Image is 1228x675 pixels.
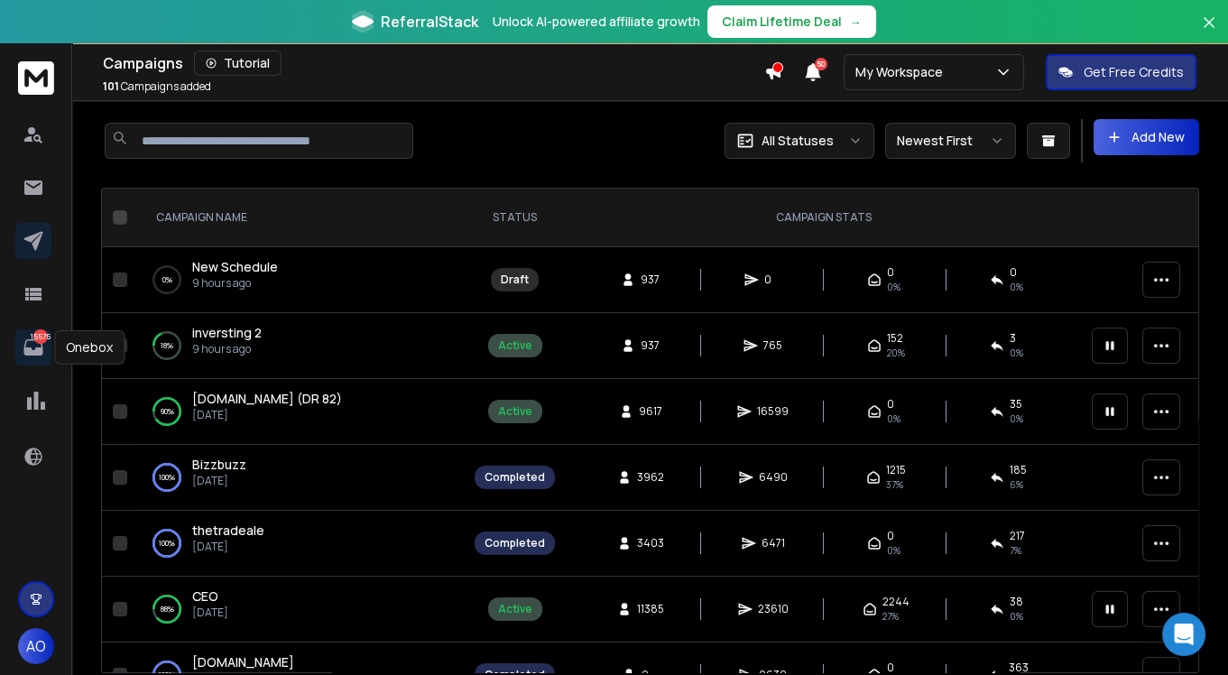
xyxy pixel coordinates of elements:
button: Tutorial [194,51,282,76]
div: Open Intercom Messenger [1162,613,1205,656]
p: All Statuses [762,132,834,150]
p: 18 % [161,337,173,355]
span: Bizzbuzz [192,456,246,473]
p: Get Free Credits [1084,63,1184,81]
span: 50 [815,58,827,70]
span: 152 [887,331,903,346]
p: 0 % [162,271,172,289]
span: inversting 2 [192,324,262,341]
span: 937 [641,273,660,287]
a: Bizzbuzz [192,456,246,474]
span: → [849,13,862,31]
span: 3 [1010,331,1016,346]
div: Active [498,404,532,419]
span: 0 % [1010,609,1023,624]
th: CAMPAIGN STATS [566,189,1081,247]
span: 7 % [1010,543,1021,558]
p: Unlock AI-powered affiliate growth [493,13,700,31]
p: [DATE] [192,606,228,620]
p: [DATE] [192,408,342,422]
p: My Workspace [855,63,950,81]
p: [DATE] [192,474,246,488]
span: 0 [887,661,894,675]
div: Active [498,602,532,616]
span: 6490 [759,470,788,485]
button: AO [18,628,54,664]
span: 0 [887,529,894,543]
span: 937 [641,338,660,353]
div: Completed [485,536,545,550]
button: Close banner [1197,11,1221,54]
span: [DOMAIN_NAME] [192,653,294,670]
span: 6471 [762,536,785,550]
span: 0 [887,265,894,280]
span: 217 [1010,529,1025,543]
td: 100%Bizzbuzz[DATE] [134,445,464,511]
span: CEO [192,587,218,605]
span: 0% [887,280,900,294]
div: Draft [501,273,529,287]
p: 90 % [161,402,174,421]
p: 100 % [159,468,175,486]
span: 0 [887,397,894,411]
td: 18%inversting 29 hours ago [134,313,464,379]
span: 38 [1010,595,1023,609]
span: [DOMAIN_NAME] (DR 82) [192,390,342,407]
p: 15575 [33,329,48,344]
a: inversting 2 [192,324,262,342]
span: 363 [1009,661,1029,675]
a: New Schedule [192,258,278,276]
span: 0 [1010,265,1017,280]
span: 9617 [639,404,662,419]
span: 0 [764,273,782,287]
span: 16599 [757,404,789,419]
span: ReferralStack [381,11,478,32]
p: 9 hours ago [192,342,262,356]
p: 88 % [161,600,174,618]
div: Campaigns [103,51,764,76]
p: 9 hours ago [192,276,278,291]
p: [DATE] [192,540,264,554]
button: Newest First [885,123,1016,159]
span: 2244 [882,595,909,609]
button: Add New [1094,119,1199,155]
span: 0 % [1010,346,1023,360]
span: 1215 [886,463,906,477]
span: 27 % [882,609,899,624]
span: 20 % [887,346,905,360]
span: 0% [1010,280,1023,294]
button: Get Free Credits [1046,54,1196,90]
div: Completed [485,470,545,485]
div: Active [498,338,532,353]
a: [DOMAIN_NAME] [192,653,294,671]
span: 3962 [637,470,664,485]
span: 0 % [1010,411,1023,426]
th: STATUS [464,189,566,247]
span: 0% [887,411,900,426]
span: New Schedule [192,258,278,275]
button: Claim Lifetime Deal→ [707,5,876,38]
a: CEO [192,587,218,606]
span: 35 [1010,397,1022,411]
td: 90%[DOMAIN_NAME] (DR 82)[DATE] [134,379,464,445]
span: 0% [887,543,900,558]
td: 0%New Schedule9 hours ago [134,247,464,313]
p: 100 % [159,534,175,552]
span: 23610 [758,602,789,616]
p: Campaigns added [103,79,211,94]
a: 15575 [15,329,51,365]
td: 88%CEO[DATE] [134,577,464,643]
span: 6 % [1010,477,1023,492]
span: 11385 [637,602,664,616]
a: [DOMAIN_NAME] (DR 82) [192,390,342,408]
td: 100%thetradeale[DATE] [134,511,464,577]
span: 3403 [637,536,664,550]
span: thetradeale [192,522,264,539]
span: 765 [763,338,782,353]
div: Onebox [54,330,125,365]
span: 185 [1010,463,1027,477]
th: CAMPAIGN NAME [134,189,464,247]
span: 37 % [886,477,903,492]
